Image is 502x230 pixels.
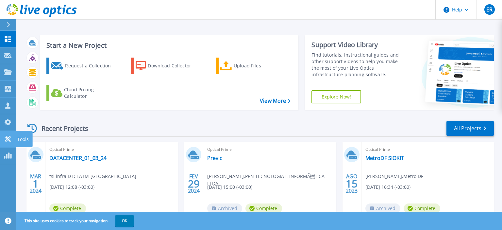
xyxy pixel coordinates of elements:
a: Explore Now! [311,90,361,103]
span: ER [486,7,493,12]
div: Cloud Pricing Calculator [64,86,116,99]
span: Optical Prime [49,146,174,153]
span: Complete [404,203,440,213]
span: Optical Prime [207,146,332,153]
span: 15 [346,181,358,186]
p: Tools [17,131,29,148]
div: Recent Projects [25,120,97,136]
a: Download Collector [131,58,204,74]
span: [PERSON_NAME] , PPN TECNOLOGIA E INFORMÃTICA LTDA [207,173,336,187]
span: This site uses cookies to track your navigation. [18,215,134,227]
div: Find tutorials, instructional guides and other support videos to help you make the most of your L... [311,52,406,78]
span: [DATE] 16:34 (-03:00) [365,184,410,191]
span: [DATE] 12:08 (-03:00) [49,184,94,191]
span: tsi infra , DTCEATM-[GEOGRAPHIC_DATA] [49,173,136,180]
span: Complete [49,203,86,213]
div: FEV 2024 [188,172,200,196]
div: Download Collector [148,59,200,72]
a: MetroDF SIOKIT [365,155,404,161]
a: DATACENTER_01_03_24 [49,155,107,161]
a: Upload Files [216,58,289,74]
span: 29 [188,181,200,186]
h3: Start a New Project [46,42,290,49]
span: 1 [33,181,39,186]
div: Request a Collection [65,59,117,72]
div: AGO 2023 [345,172,358,196]
a: Previc [207,155,222,161]
div: MAR 2024 [29,172,42,196]
span: Archived [207,203,242,213]
div: Support Video Library [311,41,406,49]
span: Complete [245,203,282,213]
a: Cloud Pricing Calculator [46,85,119,101]
div: Upload Files [234,59,286,72]
span: [DATE] 15:00 (-03:00) [207,184,252,191]
a: Request a Collection [46,58,119,74]
a: All Projects [446,121,494,136]
span: Archived [365,203,400,213]
a: View More [260,98,290,104]
button: OK [115,215,134,227]
span: [PERSON_NAME] , Metro DF [365,173,423,180]
span: Optical Prime [365,146,490,153]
